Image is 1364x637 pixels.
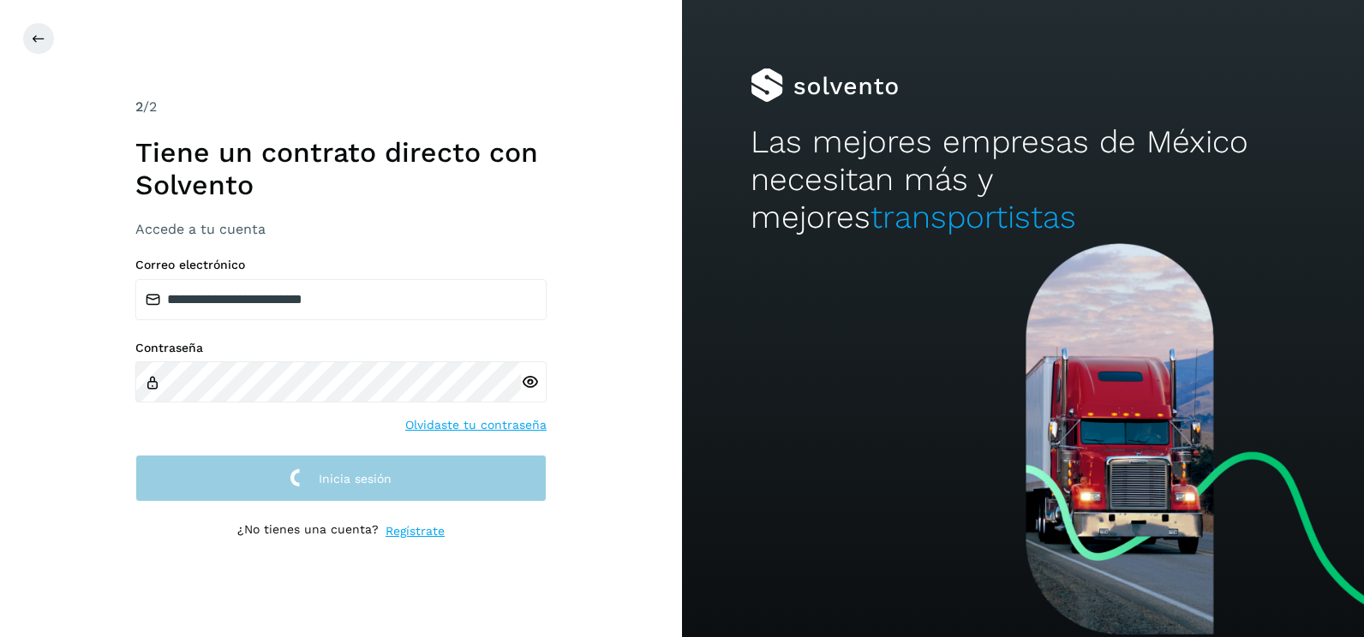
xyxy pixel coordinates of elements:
label: Contraseña [135,341,547,355]
label: Correo electrónico [135,258,547,272]
span: 2 [135,98,143,115]
span: Inicia sesión [319,473,392,485]
h2: Las mejores empresas de México necesitan más y mejores [751,123,1296,237]
span: transportistas [870,199,1076,235]
a: Regístrate [386,522,445,540]
h3: Accede a tu cuenta [135,221,547,237]
div: /2 [135,97,547,117]
h1: Tiene un contrato directo con Solvento [135,136,547,202]
p: ¿No tienes una cuenta? [237,522,379,540]
a: Olvidaste tu contraseña [405,416,547,434]
button: Inicia sesión [135,455,547,502]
